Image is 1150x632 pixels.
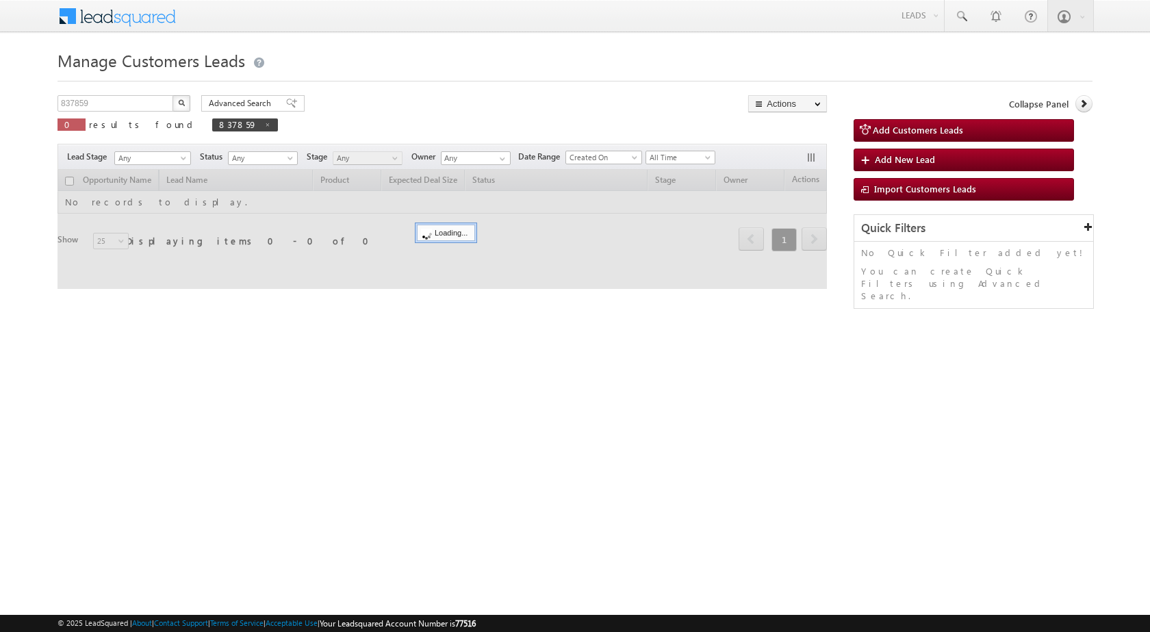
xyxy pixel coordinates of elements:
[219,118,257,130] span: 837859
[67,151,112,163] span: Lead Stage
[873,124,963,136] span: Add Customers Leads
[209,97,275,110] span: Advanced Search
[333,151,402,165] a: Any
[646,151,711,164] span: All Time
[333,152,398,164] span: Any
[646,151,715,164] a: All Time
[57,49,245,71] span: Manage Customers Leads
[307,151,333,163] span: Stage
[565,151,642,164] a: Created On
[228,151,298,165] a: Any
[875,153,935,165] span: Add New Lead
[411,151,441,163] span: Owner
[57,617,476,630] span: © 2025 LeadSquared | | | | |
[455,618,476,629] span: 77516
[861,265,1086,302] p: You can create Quick Filters using Advanced Search.
[178,99,185,106] img: Search
[566,151,637,164] span: Created On
[115,152,186,164] span: Any
[266,618,318,627] a: Acceptable Use
[492,152,509,166] a: Show All Items
[114,151,191,165] a: Any
[210,618,264,627] a: Terms of Service
[320,618,476,629] span: Your Leadsquared Account Number is
[64,118,79,130] span: 0
[518,151,565,163] span: Date Range
[441,151,511,165] input: Type to Search
[861,247,1086,259] p: No Quick Filter added yet!
[417,225,475,241] div: Loading...
[89,118,198,130] span: results found
[854,215,1093,242] div: Quick Filters
[132,618,152,627] a: About
[748,95,827,112] button: Actions
[229,152,294,164] span: Any
[1009,98,1069,110] span: Collapse Panel
[874,183,976,194] span: Import Customers Leads
[200,151,228,163] span: Status
[154,618,208,627] a: Contact Support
